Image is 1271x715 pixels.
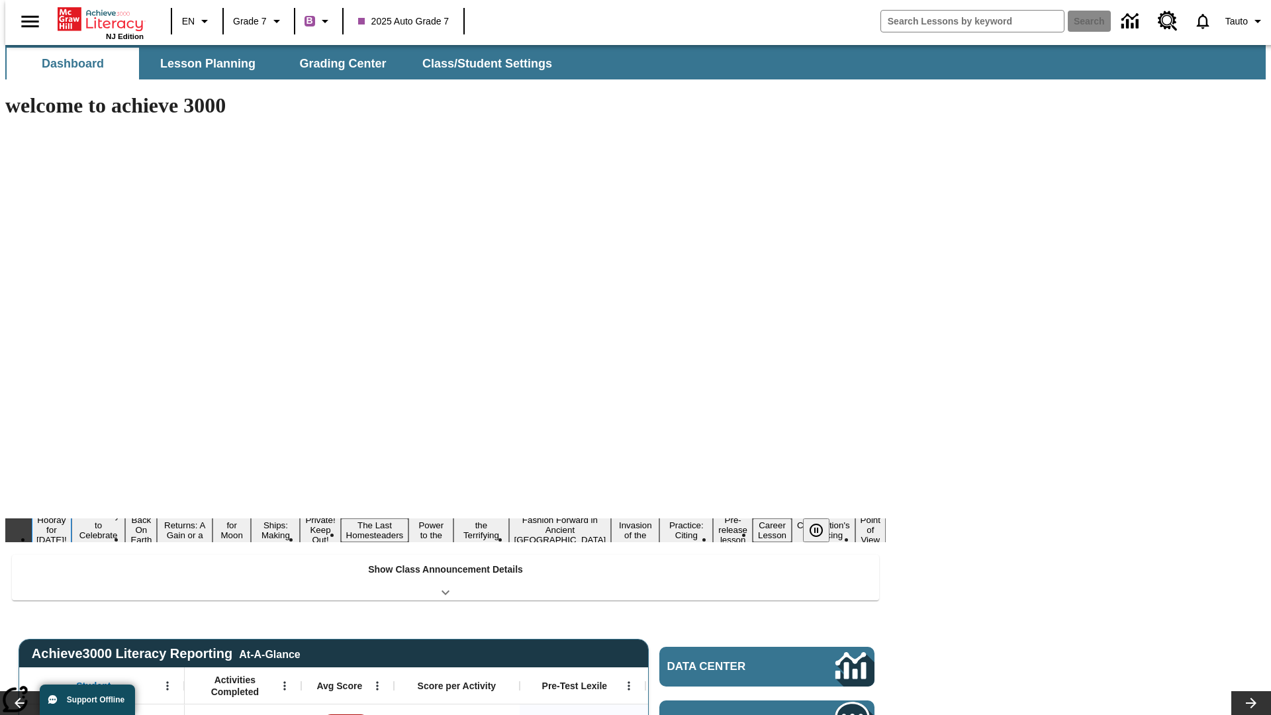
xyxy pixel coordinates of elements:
[509,513,612,547] button: Slide 11 Fashion Forward in Ancient Rome
[106,32,144,40] span: NJ Edition
[1186,4,1220,38] a: Notifications
[239,646,300,661] div: At-A-Glance
[176,9,218,33] button: Language: EN, Select a language
[1220,9,1271,33] button: Profile/Settings
[5,48,564,79] div: SubNavbar
[792,508,855,552] button: Slide 16 The Constitution's Balancing Act
[191,674,279,698] span: Activities Completed
[1113,3,1150,40] a: Data Center
[408,508,453,552] button: Slide 9 Solar Power to the People
[5,93,886,118] h1: welcome to achieve 3000
[713,513,753,547] button: Slide 14 Pre-release lesson
[611,508,659,552] button: Slide 12 The Invasion of the Free CD
[803,518,843,542] div: Pause
[32,646,301,661] span: Achieve3000 Literacy Reporting
[299,9,338,33] button: Boost Class color is purple. Change class color
[855,513,886,547] button: Slide 17 Point of View
[659,647,874,687] a: Data Center
[12,555,879,600] div: Show Class Announcement Details
[341,518,409,542] button: Slide 8 The Last Homesteaders
[71,508,126,552] button: Slide 2 Get Ready to Celebrate Juneteenth!
[7,48,139,79] button: Dashboard
[418,680,496,692] span: Score per Activity
[368,563,523,577] p: Show Class Announcement Details
[157,508,212,552] button: Slide 4 Free Returns: A Gain or a Drain?
[659,508,713,552] button: Slide 13 Mixed Practice: Citing Evidence
[67,695,124,704] span: Support Offline
[367,676,387,696] button: Open Menu
[358,15,449,28] span: 2025 Auto Grade 7
[58,5,144,40] div: Home
[11,2,50,41] button: Open side menu
[182,15,195,28] span: EN
[277,48,409,79] button: Grading Center
[275,676,295,696] button: Open Menu
[306,13,313,29] span: B
[542,680,608,692] span: Pre-Test Lexile
[125,513,157,547] button: Slide 3 Back On Earth
[299,56,386,71] span: Grading Center
[881,11,1064,32] input: search field
[803,518,829,542] button: Pause
[251,508,300,552] button: Slide 6 Cruise Ships: Making Waves
[76,680,111,692] span: Student
[422,56,552,71] span: Class/Student Settings
[453,508,508,552] button: Slide 10 Attack of the Terrifying Tomatoes
[667,660,791,673] span: Data Center
[233,15,267,28] span: Grade 7
[1231,691,1271,715] button: Lesson carousel, Next
[5,45,1266,79] div: SubNavbar
[228,9,290,33] button: Grade: Grade 7, Select a grade
[1150,3,1186,39] a: Resource Center, Will open in new tab
[5,11,193,23] body: Maximum 600 characters Press Escape to exit toolbar Press Alt + F10 to reach toolbar
[753,518,792,542] button: Slide 15 Career Lesson
[40,685,135,715] button: Support Offline
[300,513,340,547] button: Slide 7 Private! Keep Out!
[412,48,563,79] button: Class/Student Settings
[160,56,256,71] span: Lesson Planning
[619,676,639,696] button: Open Menu
[212,508,251,552] button: Slide 5 Time for Moon Rules?
[1225,15,1248,28] span: Tauto
[158,676,177,696] button: Open Menu
[142,48,274,79] button: Lesson Planning
[58,6,144,32] a: Home
[316,680,362,692] span: Avg Score
[42,56,104,71] span: Dashboard
[32,514,71,546] button: Slide 1 Hooray for Constitution Day!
